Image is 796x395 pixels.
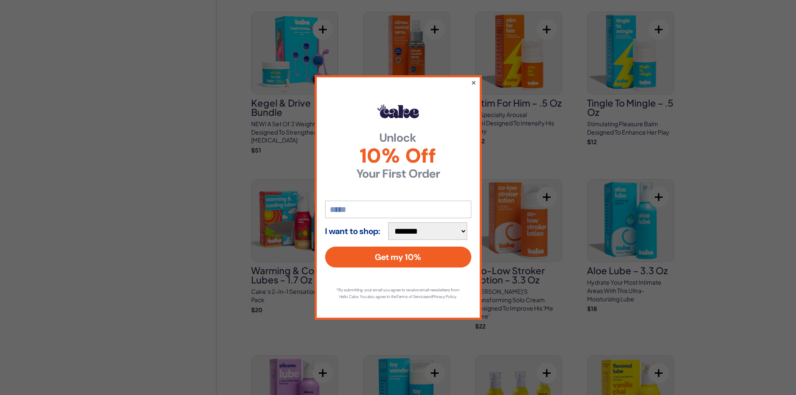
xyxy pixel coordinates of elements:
button: Get my 10% [325,247,471,268]
span: 10% Off [325,146,471,166]
button: × [470,77,476,87]
a: Privacy Policy [432,294,456,299]
p: *By submitting your email you agree to receive email newsletters from Hello Cake. You also agree ... [333,287,463,300]
img: Hello Cake [377,104,419,118]
a: Terms of Service [397,294,426,299]
strong: I want to shop: [325,227,380,236]
strong: Unlock [325,132,471,144]
strong: Your First Order [325,168,471,180]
